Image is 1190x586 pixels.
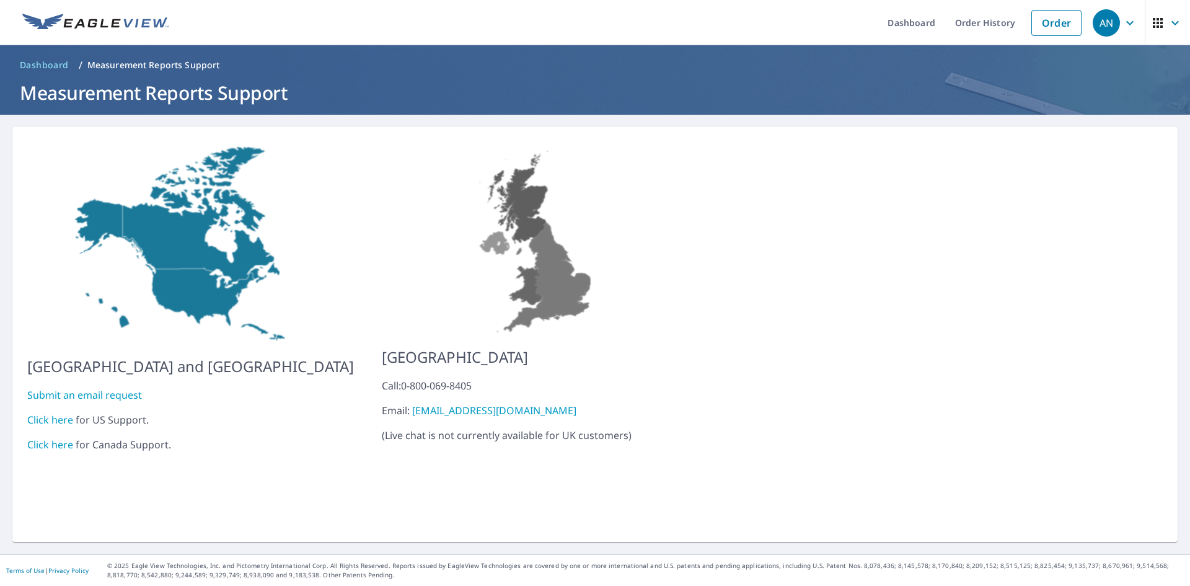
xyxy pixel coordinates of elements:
div: Email: [382,403,694,418]
p: © 2025 Eagle View Technologies, Inc. and Pictometry International Corp. All Rights Reserved. Repo... [107,561,1184,580]
li: / [79,58,82,73]
a: Dashboard [15,55,74,75]
img: EV Logo [22,14,169,32]
span: Dashboard [20,59,69,71]
div: Call: 0-800-069-8405 [382,378,694,393]
a: Click here [27,413,73,427]
a: Privacy Policy [48,566,89,575]
nav: breadcrumb [15,55,1175,75]
img: US-MAP [27,142,354,345]
p: | [6,567,89,574]
a: Submit an email request [27,388,142,402]
a: Click here [27,438,73,451]
a: [EMAIL_ADDRESS][DOMAIN_NAME] [412,404,576,417]
h1: Measurement Reports Support [15,80,1175,105]
a: Order [1031,10,1082,36]
p: [GEOGRAPHIC_DATA] [382,346,694,368]
p: [GEOGRAPHIC_DATA] and [GEOGRAPHIC_DATA] [27,355,354,378]
div: for Canada Support. [27,437,354,452]
a: Terms of Use [6,566,45,575]
p: ( Live chat is not currently available for UK customers ) [382,378,694,443]
div: AN [1093,9,1120,37]
div: for US Support. [27,412,354,427]
img: US-MAP [382,142,694,336]
p: Measurement Reports Support [87,59,220,71]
